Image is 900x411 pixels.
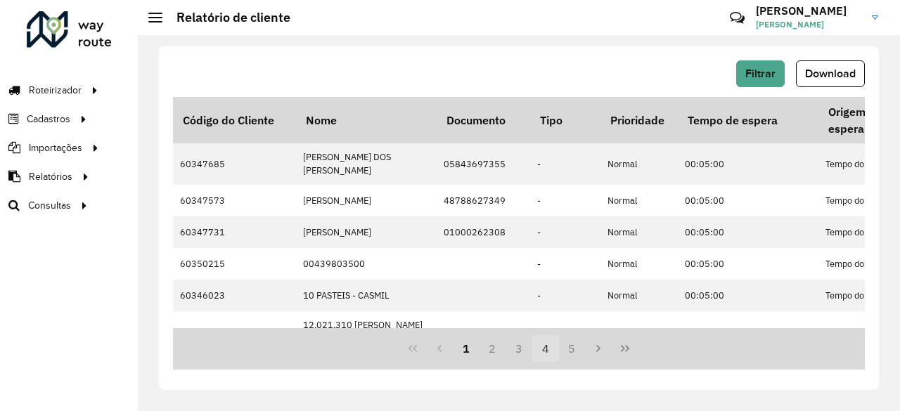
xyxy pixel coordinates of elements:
[530,311,600,352] td: -
[479,335,506,362] button: 2
[678,216,818,248] td: 00:05:00
[530,280,600,311] td: -
[437,311,530,352] td: 12021310000171
[678,143,818,184] td: 00:05:00
[559,335,586,362] button: 5
[173,97,296,143] th: Código do Cliente
[27,112,70,126] span: Cadastros
[29,141,82,155] span: Importações
[29,169,72,184] span: Relatórios
[678,97,818,143] th: Tempo de espera
[437,97,530,143] th: Documento
[173,248,296,280] td: 60350215
[296,311,437,352] td: 12.021.310 [PERSON_NAME] DOS [PERSON_NAME]
[756,4,861,18] h3: [PERSON_NAME]
[296,97,437,143] th: Nome
[296,280,437,311] td: 10 PASTEIS - CASMIL
[453,335,480,362] button: 1
[530,248,600,280] td: -
[162,10,290,25] h2: Relatório de cliente
[678,311,818,352] td: 00:05:00
[173,185,296,216] td: 60347573
[745,67,776,79] span: Filtrar
[530,97,600,143] th: Tipo
[506,335,532,362] button: 3
[296,143,437,184] td: [PERSON_NAME] DOS [PERSON_NAME]
[600,216,678,248] td: Normal
[296,185,437,216] td: [PERSON_NAME]
[756,18,861,31] span: [PERSON_NAME]
[28,198,71,213] span: Consultas
[437,185,530,216] td: 48788627349
[600,143,678,184] td: Normal
[600,311,678,352] td: Normal
[805,67,856,79] span: Download
[600,97,678,143] th: Prioridade
[600,280,678,311] td: Normal
[600,248,678,280] td: Normal
[296,248,437,280] td: 00439803500
[29,83,82,98] span: Roteirizador
[173,216,296,248] td: 60347731
[530,185,600,216] td: -
[530,216,600,248] td: -
[437,143,530,184] td: 05843697355
[678,280,818,311] td: 00:05:00
[600,185,678,216] td: Normal
[612,335,638,362] button: Last Page
[532,335,559,362] button: 4
[530,143,600,184] td: -
[173,280,296,311] td: 60346023
[678,185,818,216] td: 00:05:00
[173,143,296,184] td: 60347685
[585,335,612,362] button: Next Page
[678,248,818,280] td: 00:05:00
[722,3,752,33] a: Contato Rápido
[173,311,296,352] td: 60351184
[437,216,530,248] td: 01000262308
[736,60,785,87] button: Filtrar
[796,60,865,87] button: Download
[296,216,437,248] td: [PERSON_NAME]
